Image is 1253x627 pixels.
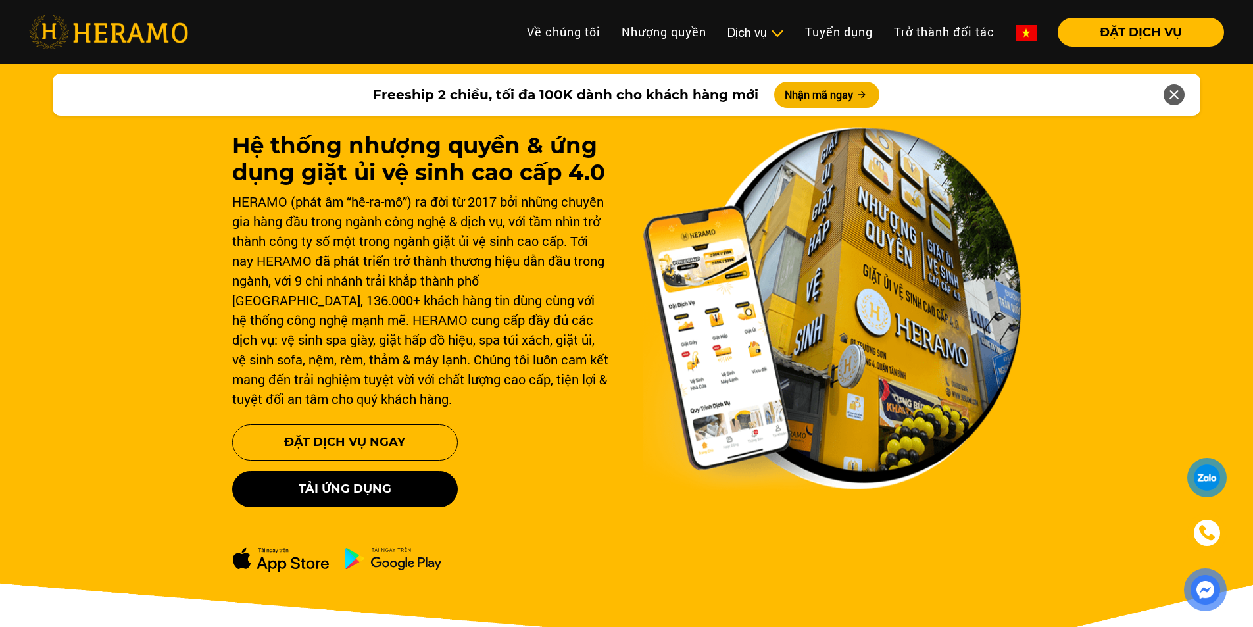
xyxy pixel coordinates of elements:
[1189,515,1225,551] a: phone-icon
[770,27,784,40] img: subToggleIcon
[643,127,1021,490] img: banner
[611,18,717,46] a: Nhượng quyền
[1047,26,1224,38] a: ĐẶT DỊCH VỤ
[883,18,1005,46] a: Trở thành đối tác
[29,15,188,49] img: heramo-logo.png
[373,85,758,105] span: Freeship 2 chiều, tối đa 100K dành cho khách hàng mới
[232,547,330,572] img: apple-dowload
[232,471,458,507] button: Tải ứng dụng
[232,191,611,409] div: HERAMO (phát âm “hê-ra-mô”) ra đời từ 2017 bởi những chuyên gia hàng đầu trong ngành công nghệ & ...
[1058,18,1224,47] button: ĐẶT DỊCH VỤ
[795,18,883,46] a: Tuyển dụng
[232,132,611,186] h1: Hệ thống nhượng quyền & ứng dụng giặt ủi vệ sinh cao cấp 4.0
[232,424,458,461] button: Đặt Dịch Vụ Ngay
[345,547,442,570] img: ch-dowload
[774,82,879,108] button: Nhận mã ngay
[1198,524,1216,541] img: phone-icon
[516,18,611,46] a: Về chúng tôi
[727,24,784,41] div: Dịch vụ
[1016,25,1037,41] img: vn-flag.png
